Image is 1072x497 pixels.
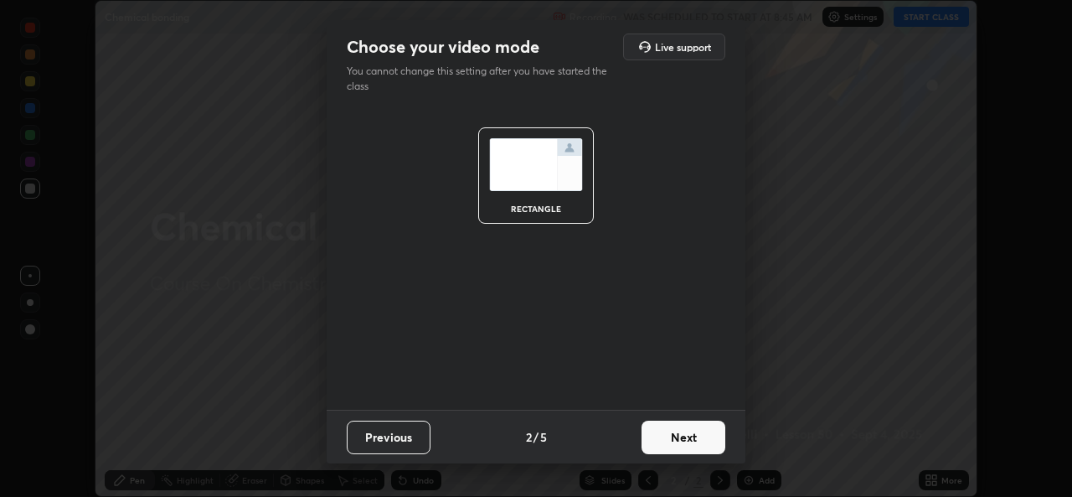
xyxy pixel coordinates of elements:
[489,138,583,191] img: normalScreenIcon.ae25ed63.svg
[533,428,539,446] h4: /
[347,36,539,58] h2: Choose your video mode
[347,421,430,454] button: Previous
[642,421,725,454] button: Next
[347,64,618,94] p: You cannot change this setting after you have started the class
[540,428,547,446] h4: 5
[526,428,532,446] h4: 2
[655,42,711,52] h5: Live support
[502,204,569,213] div: rectangle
